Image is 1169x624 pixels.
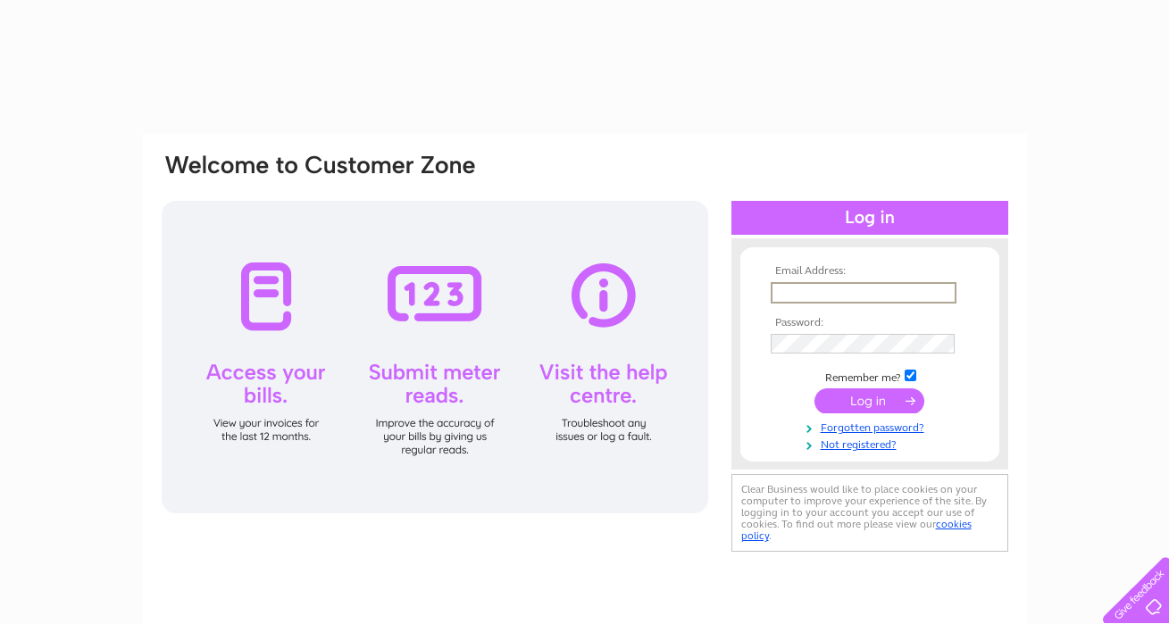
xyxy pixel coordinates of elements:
a: Not registered? [771,435,973,452]
div: Clear Business would like to place cookies on your computer to improve your experience of the sit... [731,474,1008,552]
th: Password: [766,317,973,329]
a: cookies policy [741,518,972,542]
th: Email Address: [766,265,973,278]
td: Remember me? [766,367,973,385]
a: Forgotten password? [771,418,973,435]
input: Submit [814,388,924,413]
